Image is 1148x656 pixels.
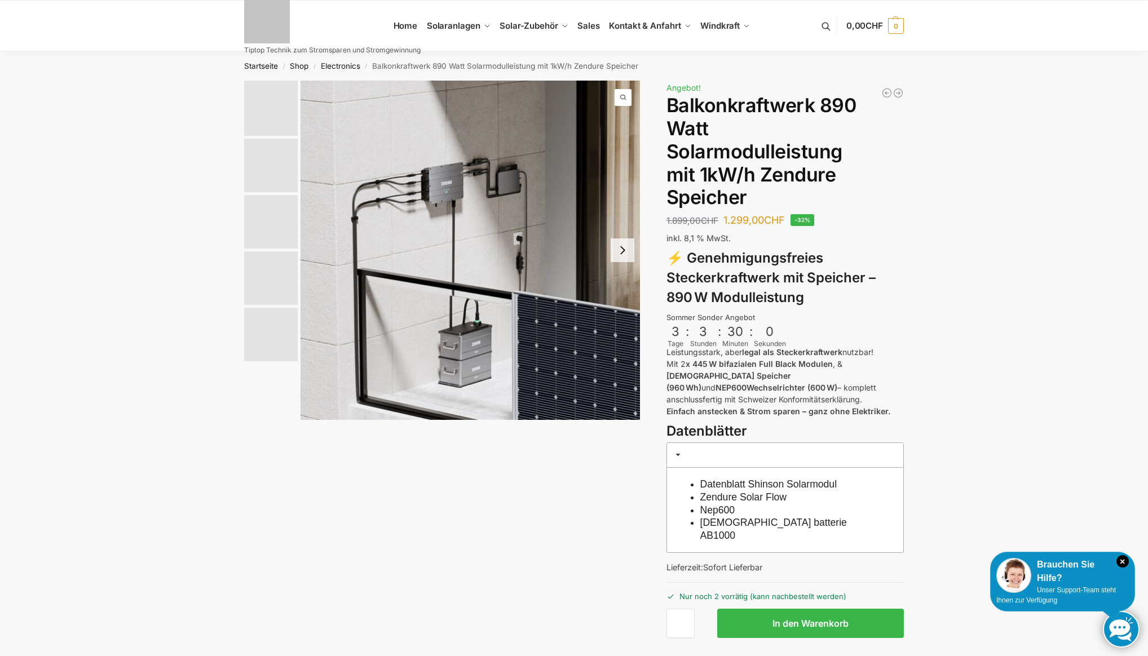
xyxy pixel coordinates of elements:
[668,324,683,339] div: 3
[609,20,681,31] span: Kontakt & Anfahrt
[666,83,701,92] span: Angebot!
[701,215,718,226] span: CHF
[881,87,893,99] a: Balkonkraftwerk 890 Watt Solarmodulleistung mit 2kW/h Zendure Speicher
[866,20,883,31] span: CHF
[893,87,904,99] a: Steckerkraftwerk mit 4 KW Speicher und 8 Solarmodulen mit 3600 Watt
[700,504,735,516] a: Nep600
[666,562,762,572] span: Lieferzeit:
[686,324,689,346] div: :
[321,61,360,70] a: Electronics
[301,81,640,420] img: Zendure-solar-flow-Batteriespeicher für Balkonkraftwerke
[764,214,785,226] span: CHF
[888,18,904,34] span: 0
[422,1,494,51] a: Solaranlagen
[500,20,558,31] span: Solar-Zubehör
[749,324,753,346] div: :
[666,346,904,417] p: Leistungsstark, aber nutzbar! Mit 2 , & und – komplett anschlussfertig mit Schweizer Konformitäts...
[846,20,883,31] span: 0,00
[755,324,785,339] div: 0
[666,339,685,349] div: Tage
[700,517,847,541] a: [DEMOGRAPHIC_DATA] batterie AB1000
[244,251,298,305] img: Zendure-solar-flow-Batteriespeicher für Balkonkraftwerke
[666,422,904,441] h3: Datenblätter
[846,9,904,43] a: 0,00CHF 0
[1116,555,1129,568] i: Schließen
[244,139,298,192] img: Anschlusskabel-3meter_schweizer-stecker
[666,371,791,392] strong: [DEMOGRAPHIC_DATA] Speicher (960 Wh)
[360,62,372,71] span: /
[717,609,904,638] button: In den Warenkorb
[666,406,890,416] strong: Einfach anstecken & Strom sparen – ganz ohne Elektriker.
[722,339,748,349] div: Minuten
[666,94,904,209] h1: Balkonkraftwerk 890 Watt Solarmodulleistung mit 1kW/h Zendure Speicher
[666,233,731,243] span: inkl. 8,1 % MwSt.
[290,61,308,70] a: Shop
[244,195,298,249] img: Maysun
[696,1,755,51] a: Windkraft
[723,324,747,339] div: 30
[718,324,721,346] div: :
[703,562,762,572] span: Sofort Lieferbar
[244,81,298,136] img: Zendure-solar-flow-Batteriespeicher für Balkonkraftwerke
[427,20,480,31] span: Solaranlagen
[301,81,640,420] a: Znedure solar flow Batteriespeicher fuer BalkonkraftwerkeZnedure solar flow Batteriespeicher fuer...
[495,1,573,51] a: Solar-Zubehör
[666,582,904,602] p: Nur noch 2 vorrätig (kann nachbestellt werden)
[686,359,833,369] strong: x 445 W bifazialen Full Black Modulen
[244,61,278,70] a: Startseite
[666,249,904,307] h3: ⚡ Genehmigungsfreies Steckerkraftwerk mit Speicher – 890 W Modulleistung
[754,339,786,349] div: Sekunden
[278,62,290,71] span: /
[690,339,717,349] div: Stunden
[700,491,787,503] a: Zendure Solar Flow
[742,347,842,357] strong: legal als Steckerkraftwerk
[716,383,837,392] strong: NEP600Wechselrichter (600 W)
[604,1,696,51] a: Kontakt & Anfahrt
[996,558,1129,585] div: Brauchen Sie Hilfe?
[996,586,1116,604] span: Unser Support-Team steht Ihnen zur Verfügung
[244,308,298,361] img: nep-microwechselrichter-600w
[666,215,718,226] bdi: 1.899,00
[791,214,815,226] span: -32%
[573,1,604,51] a: Sales
[666,609,695,638] input: Produktmenge
[700,478,837,490] a: Datenblatt Shinson Solarmodul
[996,558,1031,593] img: Customer service
[577,20,600,31] span: Sales
[700,20,740,31] span: Windkraft
[666,312,904,323] div: Sommer Sonder Angebot
[611,238,634,262] button: Next slide
[723,214,785,226] bdi: 1.299,00
[224,51,924,81] nav: Breadcrumb
[308,62,320,71] span: /
[691,324,716,339] div: 3
[244,47,421,54] p: Tiptop Technik zum Stromsparen und Stromgewinnung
